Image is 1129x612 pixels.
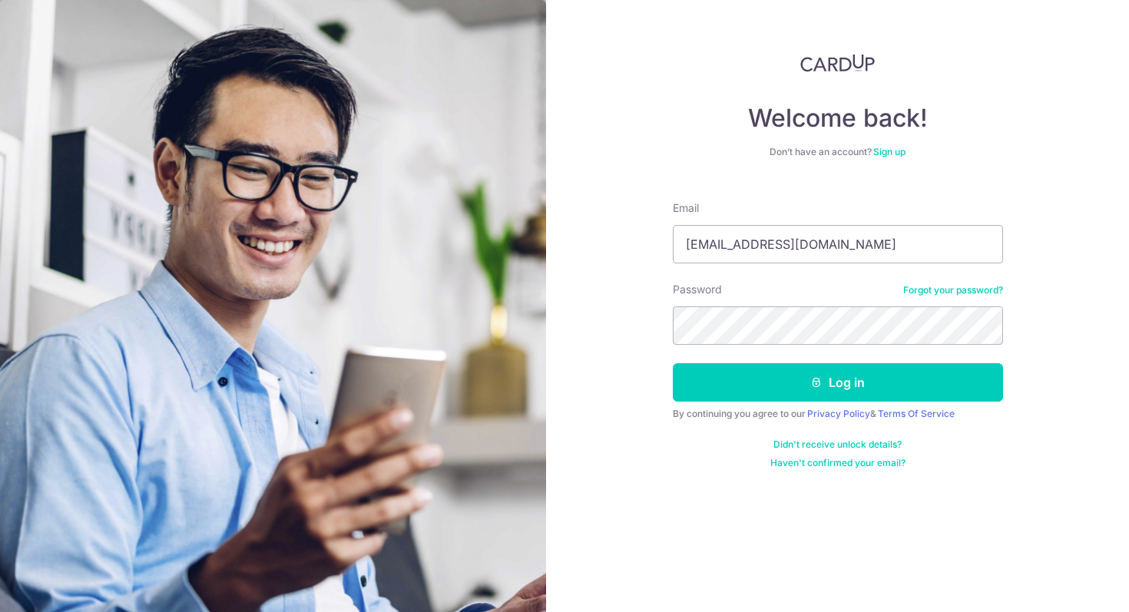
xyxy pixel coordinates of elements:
[773,438,902,451] a: Didn't receive unlock details?
[673,225,1003,263] input: Enter your Email
[878,408,955,419] a: Terms Of Service
[673,408,1003,420] div: By continuing you agree to our &
[673,103,1003,134] h4: Welcome back!
[903,284,1003,296] a: Forgot your password?
[770,457,906,469] a: Haven't confirmed your email?
[673,200,699,216] label: Email
[807,408,870,419] a: Privacy Policy
[673,146,1003,158] div: Don’t have an account?
[800,54,876,72] img: CardUp Logo
[873,146,906,157] a: Sign up
[673,282,722,297] label: Password
[673,363,1003,402] button: Log in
